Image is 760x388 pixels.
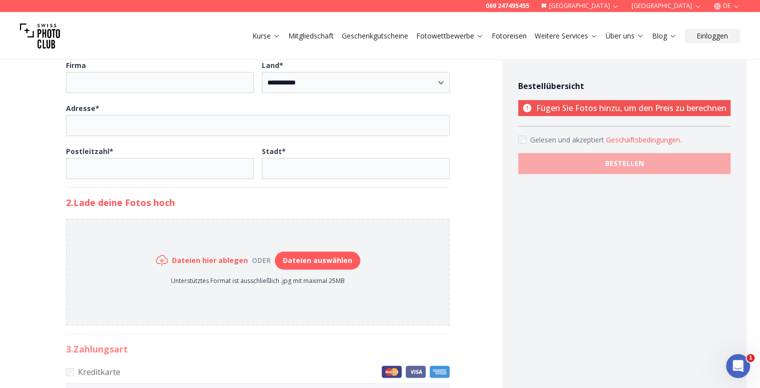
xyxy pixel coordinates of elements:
[66,60,86,70] b: Firma
[262,72,450,93] select: Land*
[606,31,644,41] a: Über uns
[262,158,450,179] input: Stadt*
[338,29,412,43] button: Geschenkgutscheine
[747,354,755,362] span: 1
[492,31,527,41] a: Fotoreisen
[66,103,99,113] b: Adresse *
[535,31,598,41] a: Weitere Services
[531,29,602,43] button: Weitere Services
[262,146,286,156] b: Stadt *
[726,354,750,378] iframe: Intercom live chat
[606,135,682,145] button: Accept termsGelesen und akzeptiert
[518,100,731,116] p: Fügen Sie Fotos hinzu, um den Preis zu berechnen
[262,60,283,70] b: Land *
[518,80,731,92] h4: Bestellübersicht
[66,195,450,209] h2: 2. Lade deine Fotos hoch
[172,255,248,265] h6: Dateien hier ablegen
[486,2,529,10] a: 069 247495455
[66,72,254,93] input: Firma
[488,29,531,43] button: Fotoreisen
[248,255,275,265] div: oder
[530,135,606,144] span: Gelesen und akzeptiert
[66,146,113,156] b: Postleitzahl *
[252,31,280,41] a: Kurse
[20,16,60,56] img: Swiss photo club
[518,153,731,174] button: BESTELLEN
[275,251,360,269] button: Dateien auswählen
[648,29,681,43] button: Blog
[685,29,740,43] button: Einloggen
[602,29,648,43] button: Über uns
[156,277,360,285] p: Unterstütztes Format ist ausschließlich .jpg mit maximal 25MB
[416,31,484,41] a: Fotowettbewerbe
[66,115,450,136] input: Adresse*
[518,135,526,143] input: Accept terms
[605,158,644,168] b: BESTELLEN
[66,158,254,179] input: Postleitzahl*
[652,31,677,41] a: Blog
[284,29,338,43] button: Mitgliedschaft
[342,31,408,41] a: Geschenkgutscheine
[412,29,488,43] button: Fotowettbewerbe
[288,31,334,41] a: Mitgliedschaft
[248,29,284,43] button: Kurse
